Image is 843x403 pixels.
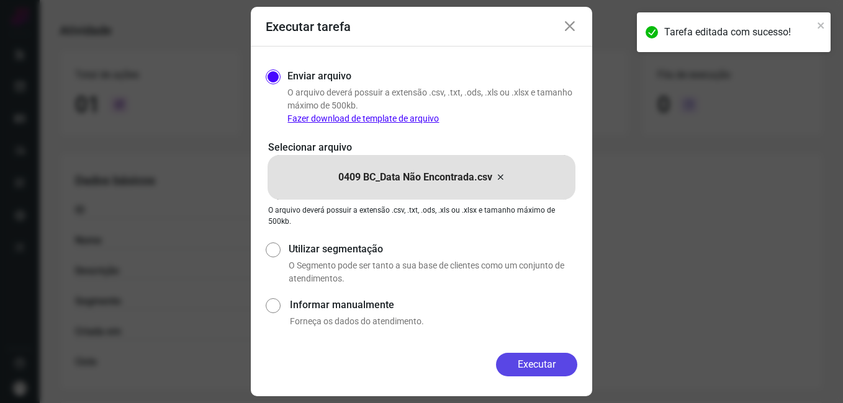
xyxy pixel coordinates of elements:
[268,140,575,155] p: Selecionar arquivo
[289,242,577,257] label: Utilizar segmentação
[289,259,577,285] p: O Segmento pode ser tanto a sua base de clientes como um conjunto de atendimentos.
[290,298,577,312] label: Informar manualmente
[338,170,492,185] p: 0409 BC_Data Não Encontrada.csv
[287,86,577,125] p: O arquivo deverá possuir a extensão .csv, .txt, .ods, .xls ou .xlsx e tamanho máximo de 500kb.
[266,19,351,34] h3: Executar tarefa
[287,69,351,84] label: Enviar arquivo
[664,25,813,40] div: Tarefa editada com sucesso!
[496,353,577,376] button: Executar
[287,113,439,123] a: Fazer download de template de arquivo
[817,17,826,32] button: close
[290,315,577,328] p: Forneça os dados do atendimento.
[268,205,575,227] p: O arquivo deverá possuir a extensão .csv, .txt, .ods, .xls ou .xlsx e tamanho máximo de 500kb.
